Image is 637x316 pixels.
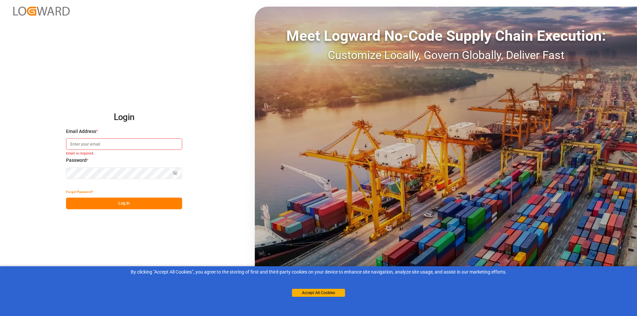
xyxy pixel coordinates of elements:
[66,157,87,164] span: Password
[255,47,637,64] div: Customize Locally, Govern Globally, Deliver Fast
[66,128,96,135] span: Email Address
[66,151,182,157] small: Email is required.
[66,107,182,128] h2: Login
[5,269,632,276] div: By clicking "Accept All Cookies”, you agree to the storing of first and third-party cookies on yo...
[292,289,345,297] button: Accept All Cookies
[13,7,70,16] img: Logward_new_orange.png
[66,138,182,150] input: Enter your email
[66,186,93,198] button: Forgot Password?
[255,25,637,47] div: Meet Logward No-Code Supply Chain Execution:
[66,198,182,209] button: Log In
